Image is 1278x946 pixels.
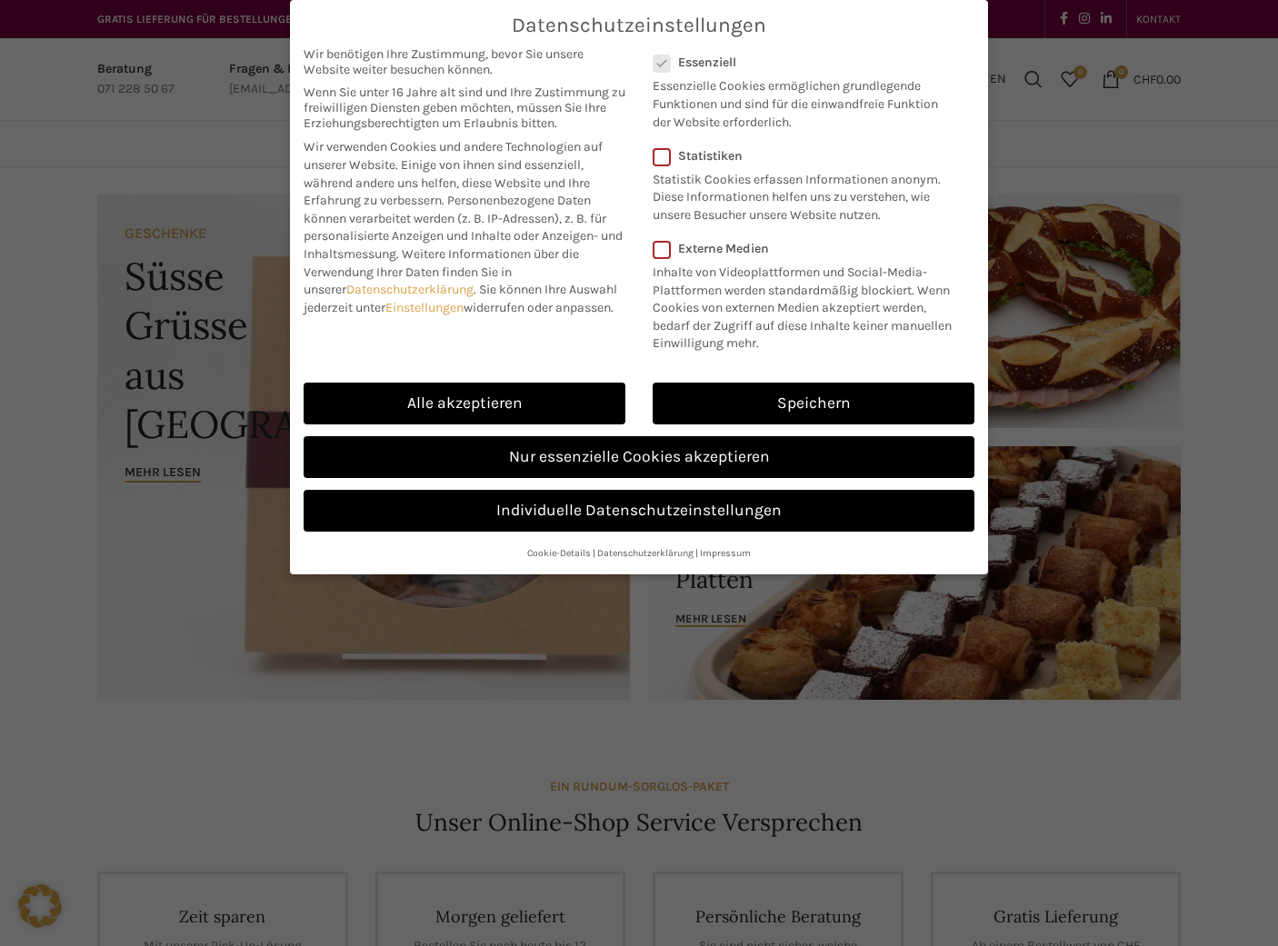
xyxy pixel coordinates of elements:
[304,139,603,208] span: Wir verwenden Cookies und andere Technologien auf unserer Website. Einige von ihnen sind essenzie...
[653,256,963,353] p: Inhalte von Videoplattformen und Social-Media-Plattformen werden standardmäßig blockiert. Wenn Co...
[304,282,617,315] span: Sie können Ihre Auswahl jederzeit unter widerrufen oder anpassen.
[304,85,625,131] span: Wenn Sie unter 16 Jahre alt sind und Ihre Zustimmung zu freiwilligen Diensten geben möchten, müss...
[512,14,766,37] span: Datenschutzeinstellungen
[653,164,951,224] p: Statistik Cookies erfassen Informationen anonym. Diese Informationen helfen uns zu verstehen, wie...
[304,490,974,532] a: Individuelle Datenschutzeinstellungen
[304,246,579,297] span: Weitere Informationen über die Verwendung Ihrer Daten finden Sie in unserer .
[304,436,974,478] a: Nur essenzielle Cookies akzeptieren
[653,55,951,70] label: Essenziell
[527,547,591,559] a: Cookie-Details
[304,383,625,424] a: Alle akzeptieren
[653,241,963,256] label: Externe Medien
[304,193,623,262] span: Personenbezogene Daten können verarbeitet werden (z. B. IP-Adressen), z. B. für personalisierte A...
[304,46,625,77] span: Wir benötigen Ihre Zustimmung, bevor Sie unsere Website weiter besuchen können.
[385,300,464,315] a: Einstellungen
[653,148,951,164] label: Statistiken
[653,383,974,424] a: Speichern
[653,70,951,131] p: Essenzielle Cookies ermöglichen grundlegende Funktionen und sind für die einwandfreie Funktion de...
[700,547,751,559] a: Impressum
[597,547,694,559] a: Datenschutzerklärung
[346,282,474,297] a: Datenschutzerklärung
